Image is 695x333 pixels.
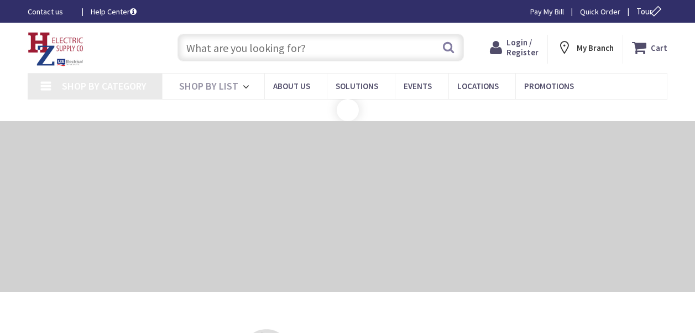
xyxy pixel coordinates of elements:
a: Login / Register [490,38,539,58]
span: About Us [273,81,310,91]
span: Tour [636,6,665,17]
span: Promotions [524,81,574,91]
span: Shop By Category [62,80,147,92]
a: Quick Order [580,6,620,17]
input: What are you looking for? [177,34,464,61]
a: Pay My Bill [530,6,564,17]
span: Login / Register [506,37,539,58]
span: Locations [457,81,499,91]
img: HZ Electric Supply [28,32,84,66]
span: Solutions [336,81,378,91]
a: Help Center [91,6,137,17]
a: Contact us [28,6,73,17]
span: Events [404,81,432,91]
a: Cart [632,38,667,58]
span: Shop By List [179,80,238,92]
strong: Cart [651,38,667,58]
strong: My Branch [577,43,614,53]
div: My Branch [557,38,614,58]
